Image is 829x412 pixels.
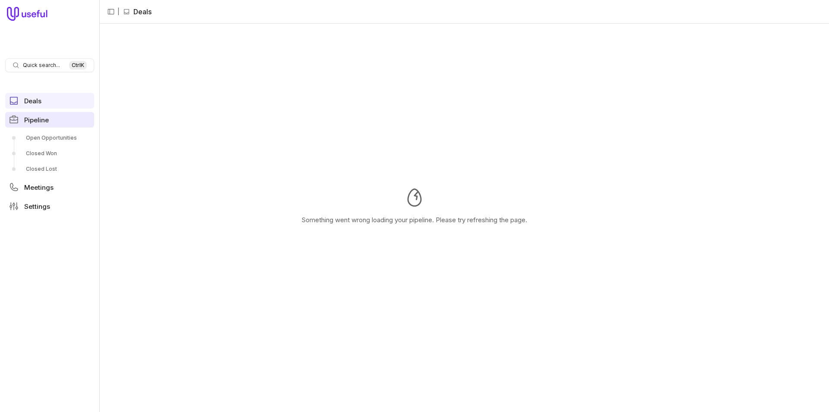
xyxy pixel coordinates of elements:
a: Meetings [5,179,94,195]
kbd: Ctrl K [69,61,87,70]
a: Deals [5,93,94,109]
p: Something went wrong loading your pipeline. Please try refreshing the page. [302,215,527,225]
span: Quick search... [23,62,60,69]
a: Pipeline [5,112,94,128]
span: Settings [24,203,50,210]
a: Closed Lost [5,162,94,176]
span: Meetings [24,184,54,191]
div: Pipeline submenu [5,131,94,176]
a: Settings [5,198,94,214]
span: Pipeline [24,117,49,123]
a: Closed Won [5,147,94,160]
span: Deals [24,98,41,104]
a: Open Opportunities [5,131,94,145]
